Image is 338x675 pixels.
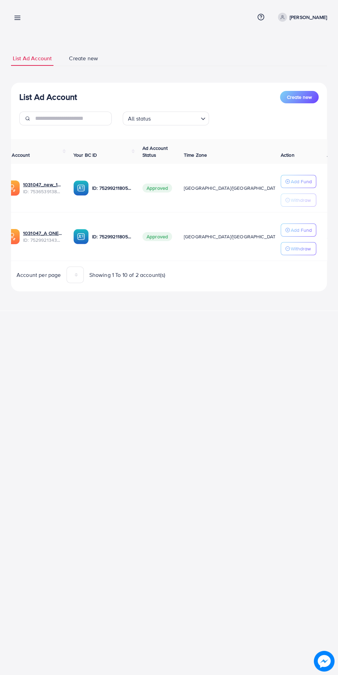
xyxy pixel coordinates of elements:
span: [GEOGRAPHIC_DATA]/[GEOGRAPHIC_DATA] [184,185,280,191]
a: 1031047_A ONE BEDDING_1753196436598 [23,230,62,237]
a: [PERSON_NAME] [275,13,327,22]
span: Create new [287,94,312,101]
p: Add Fund [291,177,312,186]
div: <span class='underline'>1031047_A ONE BEDDING_1753196436598</span></br>7529921343337742352 [23,230,62,244]
button: Withdraw [281,194,316,207]
button: Withdraw [281,242,316,255]
p: ID: 7529921180598337552 [92,184,131,192]
p: Withdraw [291,196,311,204]
span: Ad Account [4,152,30,158]
span: ID: 7536539138628403201 [23,188,62,195]
span: Approved [142,232,172,241]
span: [GEOGRAPHIC_DATA]/[GEOGRAPHIC_DATA] [184,233,280,240]
span: ID: 7529921343337742352 [23,237,62,243]
span: Your BC ID [73,152,97,158]
div: <span class='underline'>1031047_new_1754737326433</span></br>7536539138628403201 [23,181,62,195]
img: image [314,651,335,672]
span: All status [127,114,152,124]
button: Add Fund [281,175,316,188]
p: [PERSON_NAME] [290,13,327,21]
span: Account per page [17,271,61,279]
span: Time Zone [184,152,207,158]
img: ic-ba-acc.ded83a64.svg [73,229,89,244]
span: List Ad Account [13,54,52,62]
p: Withdraw [291,245,311,253]
img: ic-ba-acc.ded83a64.svg [73,180,89,196]
div: Search for option [123,112,209,125]
button: Add Fund [281,224,316,237]
img: ic-ads-acc.e4c84228.svg [4,229,20,244]
a: 1031047_new_1754737326433 [23,181,62,188]
span: Ad Account Status [142,145,168,158]
p: Add Fund [291,226,312,234]
button: Create new [280,91,319,103]
p: ID: 7529921180598337552 [92,232,131,241]
span: Create new [69,54,98,62]
span: Approved [142,184,172,193]
input: Search for option [153,112,198,124]
h3: List Ad Account [19,92,77,102]
span: Action [281,152,295,158]
span: Showing 1 To 10 of 2 account(s) [89,271,166,279]
img: ic-ads-acc.e4c84228.svg [4,180,20,196]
